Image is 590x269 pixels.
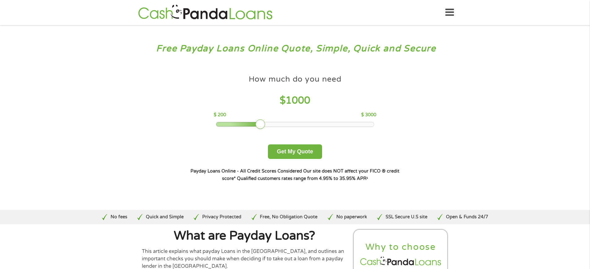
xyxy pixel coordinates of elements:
p: Free, No Obligation Quote [260,214,317,220]
strong: Payday Loans Online - All Credit Scores Considered [190,169,302,174]
p: SSL Secure U.S site [386,214,427,220]
p: No fees [111,214,127,220]
p: Open & Funds 24/7 [446,214,488,220]
button: Get My Quote [268,144,322,159]
span: 1000 [286,95,310,106]
h2: Why to choose [359,241,443,253]
p: Quick and Simple [146,214,184,220]
p: $ 3000 [361,112,376,118]
p: No paperwork [336,214,367,220]
strong: Our site does NOT affect your FICO ® credit score* [222,169,400,181]
img: GetLoanNow Logo [136,4,274,21]
strong: Qualified customers rates range from 4.95% to 35.95% APR¹ [237,176,368,181]
h3: Free Payday Loans Online Quote, Simple, Quick and Secure [18,43,572,54]
h4: How much do you need [249,74,342,84]
h1: What are Payday Loans? [142,230,347,242]
h4: $ [214,94,376,107]
p: Privacy Protected [202,214,241,220]
p: $ 200 [214,112,226,118]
